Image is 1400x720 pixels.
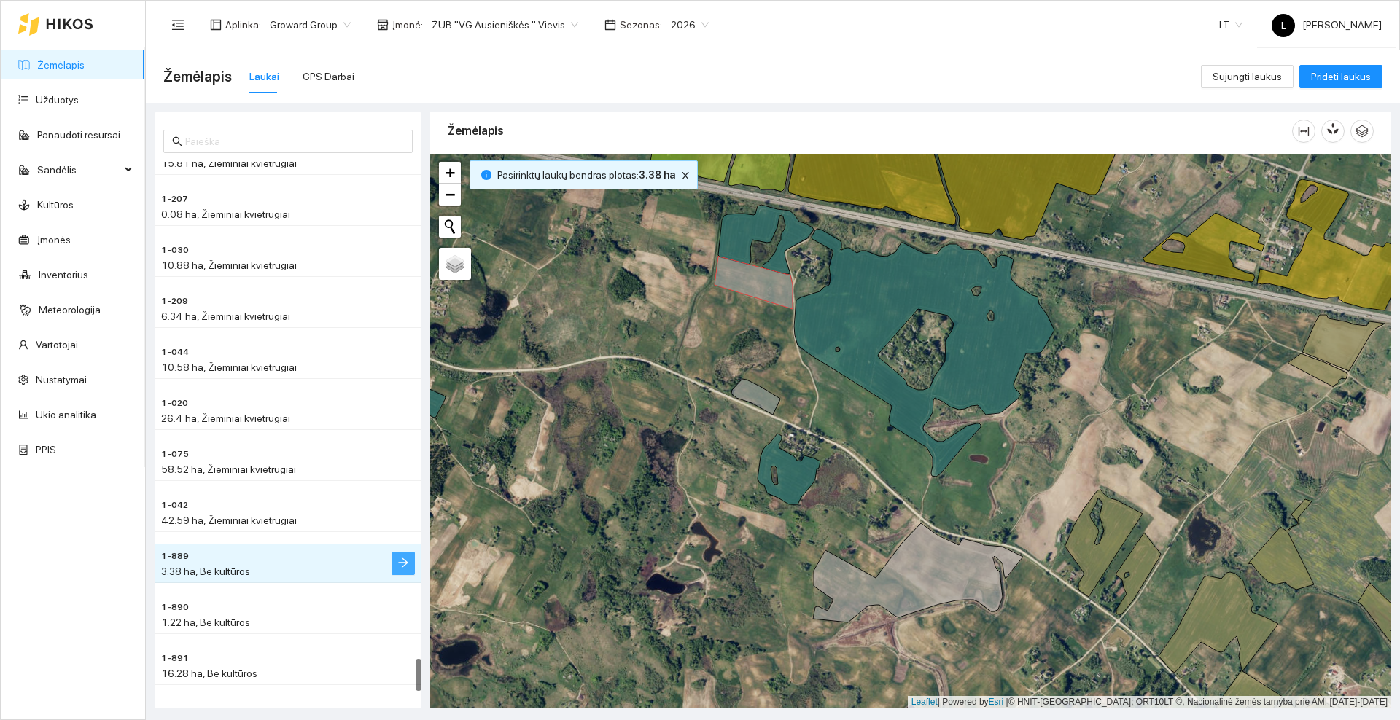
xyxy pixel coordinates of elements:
[37,59,85,71] a: Žemėlapis
[161,243,189,257] span: 1-030
[604,19,616,31] span: calendar
[171,18,184,31] span: menu-fold
[1201,65,1294,88] button: Sujungti laukus
[1213,69,1282,85] span: Sujungti laukus
[161,310,290,322] span: 6.34 ha, Žieminiai kvietrugiai
[161,549,189,563] span: 1-889
[397,557,409,571] span: arrow-right
[161,566,250,577] span: 3.38 ha, Be kultūros
[677,171,693,181] span: close
[163,10,192,39] button: menu-fold
[161,463,296,475] span: 58.52 ha, Žieminiai kvietrugiai
[161,294,188,308] span: 1-209
[210,19,222,31] span: layout
[1293,125,1315,137] span: column-width
[639,169,675,181] b: 3.38 ha
[911,697,938,707] a: Leaflet
[1292,120,1315,143] button: column-width
[908,696,1391,708] div: | Powered by © HNIT-[GEOGRAPHIC_DATA]; ORT10LT ©, Nacionalinė žemės tarnyba prie AM, [DATE]-[DATE]
[36,409,96,420] a: Ūkio analitika
[161,192,188,206] span: 1-207
[446,163,455,181] span: +
[303,69,354,85] div: GPS Darbai
[39,304,101,316] a: Meteorologija
[161,514,297,526] span: 42.59 ha, Žieminiai kvietrugiai
[161,345,189,359] span: 1-044
[37,155,120,184] span: Sandėlis
[1281,14,1286,37] span: L
[446,185,455,203] span: −
[161,412,290,424] span: 26.4 ha, Žieminiai kvietrugiai
[39,269,88,281] a: Inventorius
[377,19,389,31] span: shop
[439,162,461,184] a: Zoom in
[161,259,297,271] span: 10.88 ha, Žieminiai kvietrugiai
[1201,71,1294,82] a: Sujungti laukus
[163,65,232,88] span: Žemėlapis
[161,600,189,614] span: 1-890
[161,157,297,169] span: 15.81 ha, Žieminiai kvietrugiai
[36,374,87,386] a: Nustatymai
[448,110,1292,152] div: Žemėlapis
[161,361,297,373] span: 10.58 ha, Žieminiai kvietrugiai
[481,170,491,180] span: info-circle
[270,14,351,36] span: Groward Group
[37,199,74,211] a: Kultūros
[439,248,471,280] a: Layers
[161,617,250,628] span: 1.22 ha, Be kultūros
[620,17,662,33] span: Sezonas :
[161,396,188,410] span: 1-020
[1311,69,1371,85] span: Pridėti laukus
[161,651,189,665] span: 1-891
[185,133,404,149] input: Paieška
[392,552,415,575] button: arrow-right
[392,17,423,33] span: Įmonė :
[1272,19,1382,31] span: [PERSON_NAME]
[497,167,675,183] span: Pasirinktų laukų bendras plotas :
[161,668,257,679] span: 16.28 ha, Be kultūros
[161,498,188,512] span: 1-042
[172,136,182,146] span: search
[161,447,189,461] span: 1-075
[36,444,56,455] a: PPIS
[1219,14,1242,36] span: LT
[989,697,1004,707] a: Esri
[249,69,279,85] div: Laukai
[432,14,578,36] span: ŽŪB "VG Ausieniškės " Vievis
[1299,65,1382,88] button: Pridėti laukus
[36,94,79,106] a: Užduotys
[1299,71,1382,82] a: Pridėti laukus
[37,234,71,246] a: Įmonės
[439,216,461,238] button: Initiate a new search
[161,208,290,220] span: 0.08 ha, Žieminiai kvietrugiai
[439,184,461,206] a: Zoom out
[677,167,694,184] button: close
[36,339,78,351] a: Vartotojai
[225,17,261,33] span: Aplinka :
[1006,697,1008,707] span: |
[671,14,709,36] span: 2026
[37,129,120,141] a: Panaudoti resursai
